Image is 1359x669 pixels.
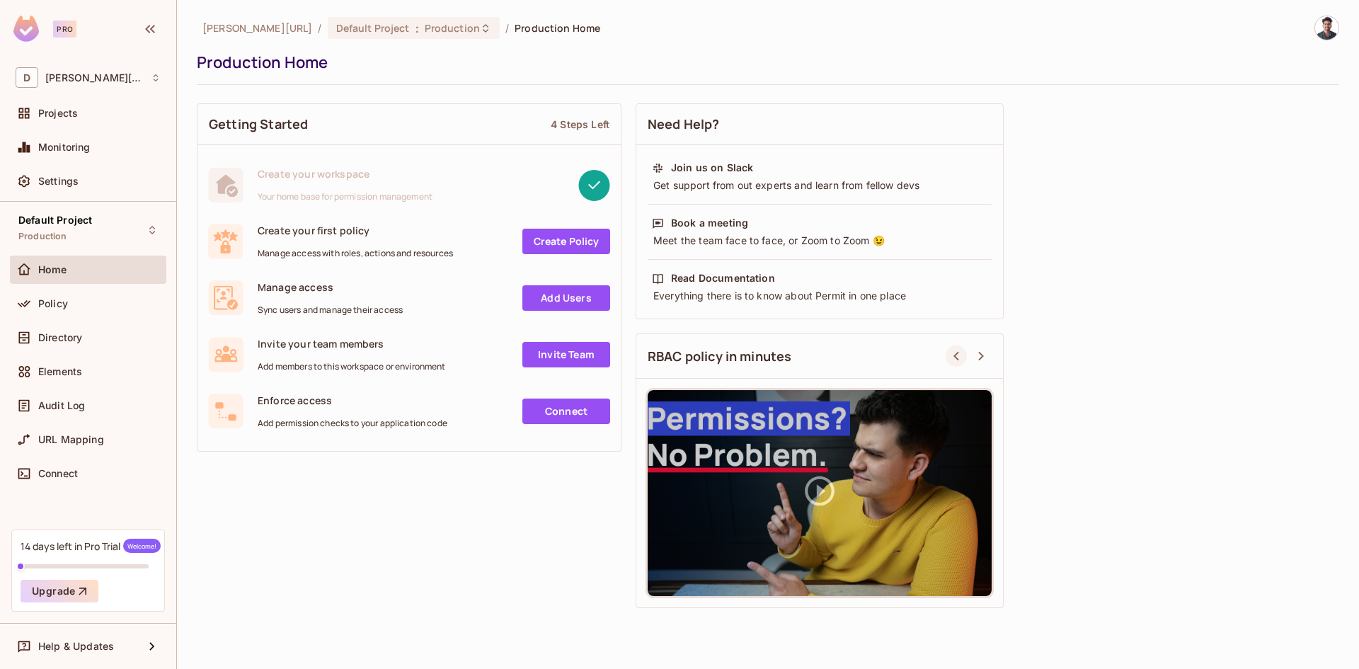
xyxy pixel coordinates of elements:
span: Welcome! [123,539,161,553]
span: Need Help? [648,115,720,133]
div: Join us on Slack [671,161,753,175]
span: Projects [38,108,78,119]
div: Production Home [197,52,1332,73]
div: Pro [53,21,76,38]
div: Everything there is to know about Permit in one place [652,289,987,303]
span: Add members to this workspace or environment [258,361,446,372]
img: SReyMgAAAABJRU5ErkJggg== [13,16,39,42]
a: Create Policy [522,229,610,254]
span: the active workspace [202,21,312,35]
span: Connect [38,468,78,479]
div: 14 days left in Pro Trial [21,539,161,553]
span: Getting Started [209,115,308,133]
span: Enforce access [258,394,447,407]
span: URL Mapping [38,434,104,445]
span: Create your workspace [258,167,432,181]
a: Invite Team [522,342,610,367]
div: Get support from out experts and learn from fellow devs [652,178,987,193]
span: Manage access [258,280,403,294]
span: Help & Updates [38,641,114,652]
a: Connect [522,399,610,424]
span: Production [18,231,67,242]
div: 4 Steps Left [551,118,609,131]
span: Create your first policy [258,224,453,237]
span: Add permission checks to your application code [258,418,447,429]
li: / [505,21,509,35]
span: Invite your team members [258,337,446,350]
li: / [318,21,321,35]
span: D [16,67,38,88]
a: Add Users [522,285,610,311]
span: Production [425,21,480,35]
span: Home [38,264,67,275]
span: RBAC policy in minutes [648,348,791,365]
span: Audit Log [38,400,85,411]
span: Sync users and manage their access [258,304,403,316]
span: Policy [38,298,68,309]
span: Settings [38,176,79,187]
span: : [415,23,420,34]
div: Book a meeting [671,216,748,230]
span: Elements [38,366,82,377]
span: Production Home [515,21,600,35]
div: Read Documentation [671,271,775,285]
span: Default Project [336,21,410,35]
span: Directory [38,332,82,343]
span: Manage access with roles, actions and resources [258,248,453,259]
div: Meet the team face to face, or Zoom to Zoom 😉 [652,234,987,248]
span: Workspace: drishya.ai [45,72,144,84]
button: Upgrade [21,580,98,602]
span: Monitoring [38,142,91,153]
img: Vamshi Gangadhar Hanumanthu [1315,16,1338,40]
span: Your home base for permission management [258,191,432,202]
span: Default Project [18,215,92,226]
